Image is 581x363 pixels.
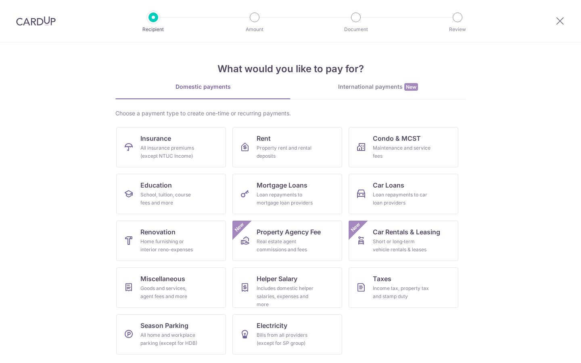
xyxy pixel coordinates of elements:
div: Real estate agent commissions and fees [257,238,315,254]
span: Car Rentals & Leasing [373,227,440,237]
span: Electricity [257,321,287,330]
a: MiscellaneousGoods and services, agent fees and more [116,267,226,308]
a: ElectricityBills from all providers (except for SP group) [232,314,342,355]
h4: What would you like to pay for? [115,62,466,76]
span: Condo & MCST [373,134,421,143]
div: Bills from all providers (except for SP group) [257,331,315,347]
div: Short or long‑term vehicle rentals & leases [373,238,431,254]
div: School, tuition, course fees and more [140,191,199,207]
span: Car Loans [373,180,404,190]
span: Helper Salary [257,274,297,284]
div: Maintenance and service fees [373,144,431,160]
a: RenovationHome furnishing or interior reno-expenses [116,221,226,261]
a: RentProperty rent and rental deposits [232,127,342,167]
a: EducationSchool, tuition, course fees and more [116,174,226,214]
p: Document [326,25,386,33]
span: Miscellaneous [140,274,185,284]
div: Domestic payments [115,83,290,91]
span: Season Parking [140,321,188,330]
span: New [233,221,246,234]
div: Includes domestic helper salaries, expenses and more [257,284,315,309]
a: InsuranceAll insurance premiums (except NTUC Income) [116,127,226,167]
span: Insurance [140,134,171,143]
div: Income tax, property tax and stamp duty [373,284,431,300]
a: TaxesIncome tax, property tax and stamp duty [349,267,458,308]
p: Amount [225,25,284,33]
a: Property Agency FeeReal estate agent commissions and feesNew [232,221,342,261]
div: All home and workplace parking (except for HDB) [140,331,199,347]
p: Recipient [123,25,183,33]
span: Property Agency Fee [257,227,321,237]
div: Home furnishing or interior reno-expenses [140,238,199,254]
div: All insurance premiums (except NTUC Income) [140,144,199,160]
span: New [349,221,362,234]
span: Taxes [373,274,391,284]
a: Car Rentals & LeasingShort or long‑term vehicle rentals & leasesNew [349,221,458,261]
span: Renovation [140,227,176,237]
a: Condo & MCSTMaintenance and service fees [349,127,458,167]
div: Choose a payment type to create one-time or recurring payments. [115,109,466,117]
p: Review [428,25,487,33]
a: Season ParkingAll home and workplace parking (except for HDB) [116,314,226,355]
div: Goods and services, agent fees and more [140,284,199,300]
span: New [404,83,418,91]
span: Education [140,180,172,190]
div: Property rent and rental deposits [257,144,315,160]
div: Loan repayments to mortgage loan providers [257,191,315,207]
div: International payments [290,83,466,91]
span: Rent [257,134,271,143]
a: Car LoansLoan repayments to car loan providers [349,174,458,214]
a: Mortgage LoansLoan repayments to mortgage loan providers [232,174,342,214]
img: CardUp [16,16,56,26]
span: Mortgage Loans [257,180,307,190]
a: Helper SalaryIncludes domestic helper salaries, expenses and more [232,267,342,308]
div: Loan repayments to car loan providers [373,191,431,207]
